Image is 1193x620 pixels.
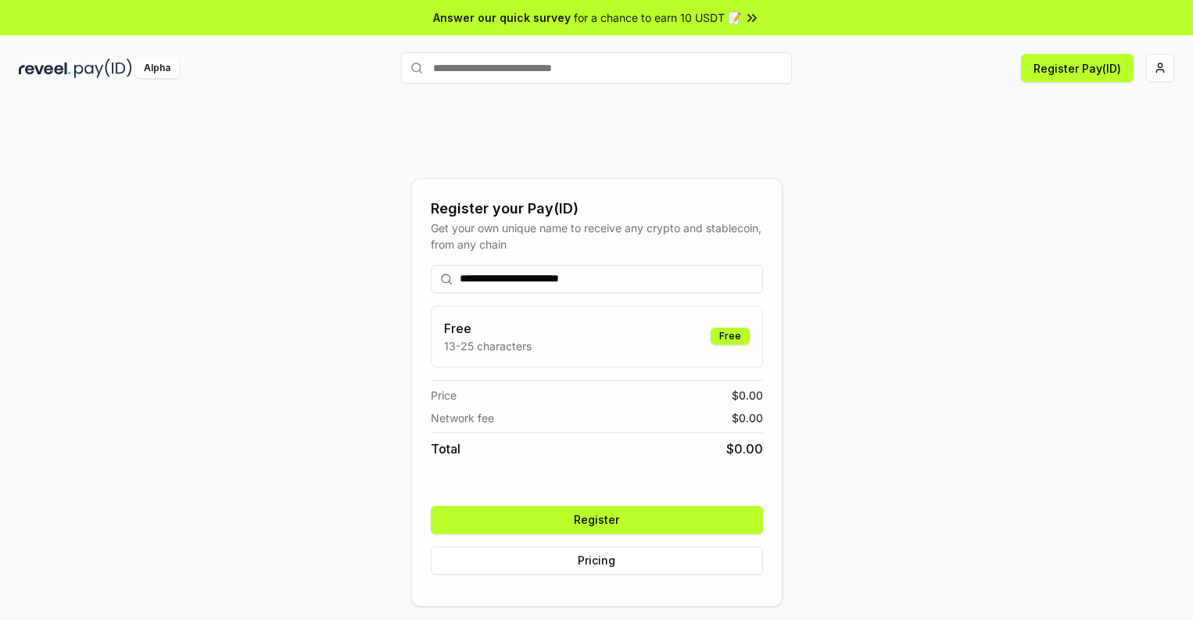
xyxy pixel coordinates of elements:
[431,198,763,220] div: Register your Pay(ID)
[574,9,741,26] span: for a chance to earn 10 USDT 📝
[433,9,571,26] span: Answer our quick survey
[19,59,71,78] img: reveel_dark
[431,547,763,575] button: Pricing
[444,319,532,338] h3: Free
[732,410,763,426] span: $ 0.00
[431,220,763,253] div: Get your own unique name to receive any crypto and stablecoin, from any chain
[74,59,132,78] img: pay_id
[726,439,763,458] span: $ 0.00
[444,338,532,354] p: 13-25 characters
[732,387,763,403] span: $ 0.00
[431,387,457,403] span: Price
[431,506,763,534] button: Register
[135,59,179,78] div: Alpha
[1021,54,1134,82] button: Register Pay(ID)
[431,439,460,458] span: Total
[711,328,750,345] div: Free
[431,410,494,426] span: Network fee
